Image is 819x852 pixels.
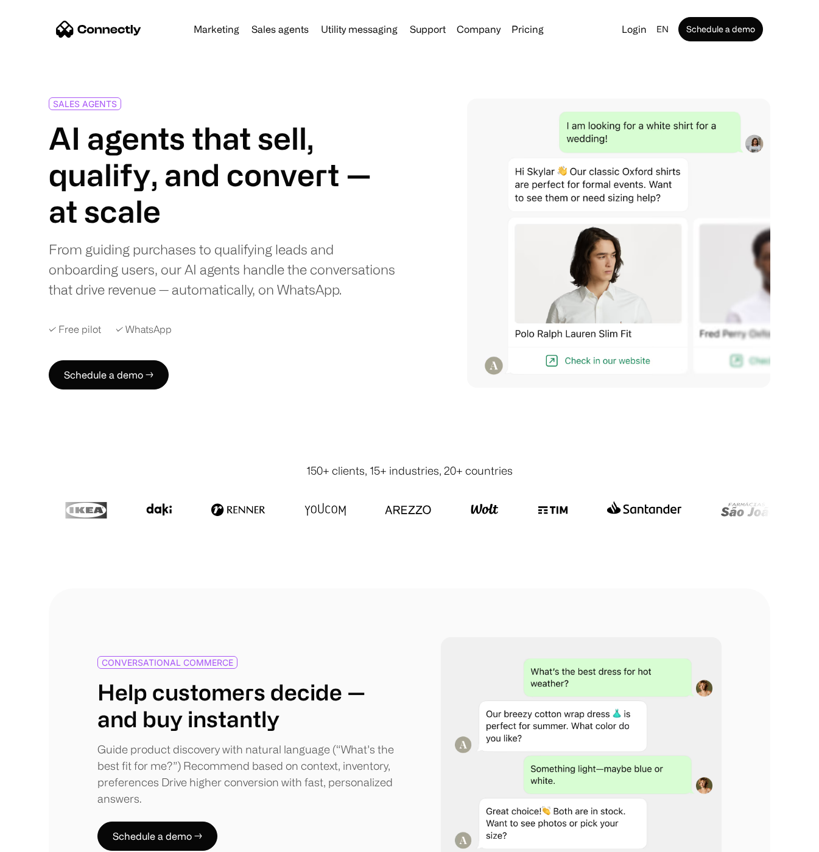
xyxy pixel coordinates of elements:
div: ✓ Free pilot [49,324,101,335]
h1: AI agents that sell, qualify, and convert — at scale [49,120,405,229]
div: Guide product discovery with natural language (“What’s the best fit for me?”) Recommend based on ... [97,741,410,807]
a: Marketing [189,24,244,34]
a: Schedule a demo → [97,822,217,851]
a: Utility messaging [316,24,402,34]
h1: Help customers decide — and buy instantly [97,679,410,731]
a: Schedule a demo [678,17,763,41]
a: Sales agents [247,24,314,34]
div: en [656,21,669,38]
div: From guiding purchases to qualifying leads and onboarding users, our AI agents handle the convers... [49,239,405,299]
a: Support [405,24,451,34]
a: Schedule a demo → [49,360,169,389]
ul: Language list [24,831,73,848]
div: Company [453,21,504,38]
div: SALES AGENTS [53,99,117,108]
a: Login [617,21,652,38]
a: Pricing [507,24,549,34]
a: home [56,20,141,38]
div: CONVERSATIONAL COMMERCE [102,658,233,667]
div: Company [457,21,501,38]
aside: Language selected: English [12,829,73,848]
div: ✓ WhatsApp [116,324,172,335]
div: en [652,21,676,38]
div: 150+ clients, 15+ industries, 20+ countries [306,463,513,479]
